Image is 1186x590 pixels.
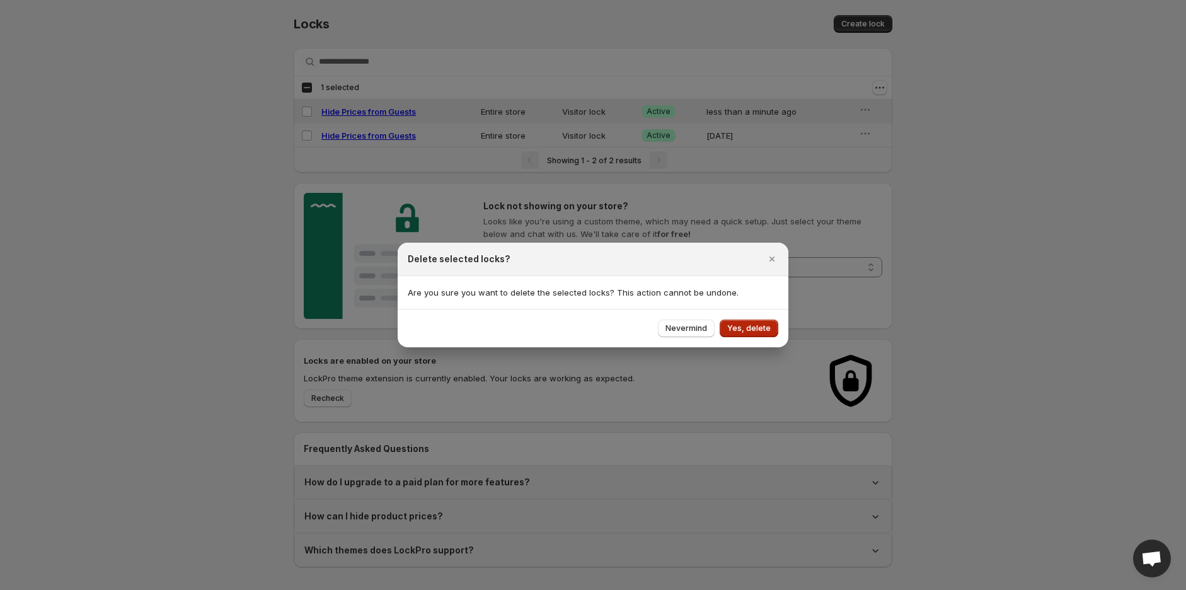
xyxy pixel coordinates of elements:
[408,253,510,265] h2: Delete selected locks?
[727,323,771,333] span: Yes, delete
[763,250,781,268] button: Close
[658,320,715,337] button: Nevermind
[665,323,707,333] span: Nevermind
[1133,540,1171,577] a: Open chat
[720,320,778,337] button: Yes, delete
[408,286,778,299] p: Are you sure you want to delete the selected locks? This action cannot be undone.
